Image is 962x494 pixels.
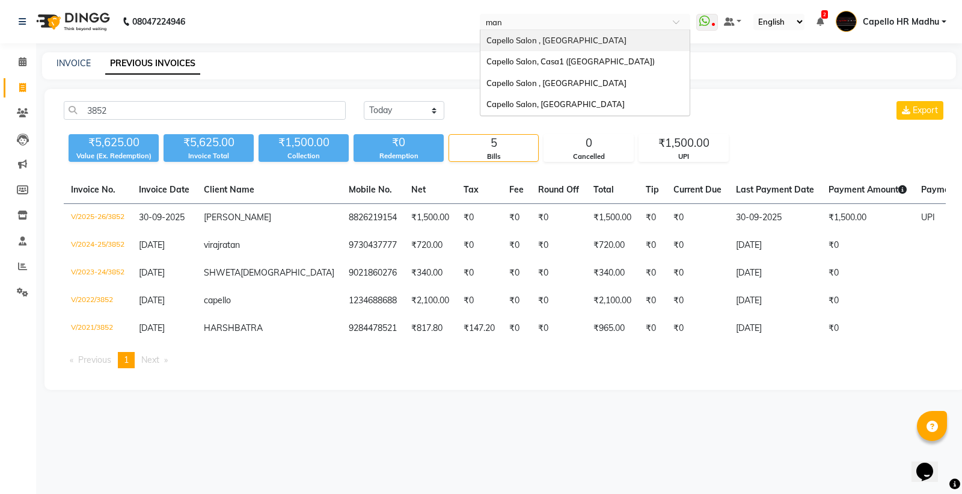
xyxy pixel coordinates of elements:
td: ₹0 [456,204,502,232]
td: ₹0 [639,259,666,287]
a: 2 [816,16,824,27]
div: ₹5,625.00 [69,134,159,151]
td: ₹720.00 [586,232,639,259]
span: 2 [821,10,828,19]
td: [DATE] [729,232,821,259]
td: ₹0 [456,287,502,315]
span: Last Payment Date [736,184,814,195]
td: ₹0 [531,259,586,287]
td: ₹0 [531,204,586,232]
span: Next [141,354,159,365]
td: V/2021/3852 [64,315,132,342]
span: Capello Salon , [GEOGRAPHIC_DATA] [486,36,627,45]
span: HARSH [204,323,234,333]
td: ₹340.00 [404,259,456,287]
td: ₹0 [456,259,502,287]
span: [DEMOGRAPHIC_DATA] [240,267,334,278]
span: Round Off [538,184,579,195]
div: Collection [259,151,349,161]
td: ₹965.00 [586,315,639,342]
span: SHWETA [204,267,240,278]
span: Total [593,184,614,195]
td: ₹0 [502,232,531,259]
td: ₹0 [456,232,502,259]
td: ₹1,500.00 [821,204,914,232]
td: ₹2,100.00 [404,287,456,315]
span: Capello Salon, [GEOGRAPHIC_DATA] [486,99,625,109]
td: 9021860276 [342,259,404,287]
span: [DATE] [139,323,165,333]
td: ₹817.80 [404,315,456,342]
a: INVOICE [57,58,91,69]
td: ₹0 [639,204,666,232]
td: ₹0 [821,287,914,315]
span: Net [411,184,426,195]
span: Payment Amount [829,184,907,195]
td: ₹0 [639,232,666,259]
td: 9730437777 [342,232,404,259]
td: ₹0 [821,232,914,259]
span: Invoice No. [71,184,115,195]
span: Tip [646,184,659,195]
span: ratan [219,239,240,250]
td: ₹1,500.00 [586,204,639,232]
td: ₹0 [502,204,531,232]
span: [DATE] [139,239,165,250]
input: Search by Name/Mobile/Email/Invoice No [64,101,346,120]
td: ₹0 [639,315,666,342]
td: ₹720.00 [404,232,456,259]
div: ₹5,625.00 [164,134,254,151]
div: Invoice Total [164,151,254,161]
span: [DATE] [139,267,165,278]
td: ₹340.00 [586,259,639,287]
span: Previous [78,354,111,365]
span: Capello HR Madhu [863,16,939,28]
div: ₹1,500.00 [639,135,728,152]
div: 5 [449,135,538,152]
td: ₹1,500.00 [404,204,456,232]
td: V/2023-24/3852 [64,259,132,287]
td: ₹2,100.00 [586,287,639,315]
td: ₹0 [531,287,586,315]
div: 0 [544,135,633,152]
b: 08047224946 [132,5,185,39]
div: ₹0 [354,134,444,151]
td: [DATE] [729,259,821,287]
img: Capello HR Madhu [836,11,857,32]
td: [DATE] [729,315,821,342]
ng-dropdown-panel: Options list [480,29,690,116]
a: PREVIOUS INVOICES [105,53,200,75]
div: Value (Ex. Redemption) [69,151,159,161]
span: Fee [509,184,524,195]
span: Mobile No. [349,184,392,195]
td: ₹0 [666,259,729,287]
span: Tax [464,184,479,195]
span: 30-09-2025 [139,212,185,223]
td: 8826219154 [342,204,404,232]
td: V/2024-25/3852 [64,232,132,259]
span: UPI [921,212,935,223]
td: ₹0 [502,315,531,342]
td: ₹0 [666,315,729,342]
td: ₹0 [502,287,531,315]
span: Client Name [204,184,254,195]
span: BATRA [234,323,263,333]
span: Export [913,105,938,116]
iframe: chat widget [911,446,950,482]
td: ₹0 [666,287,729,315]
td: 30-09-2025 [729,204,821,232]
td: ₹0 [666,204,729,232]
td: ₹0 [531,232,586,259]
span: [PERSON_NAME] [204,212,271,223]
div: UPI [639,152,728,162]
span: Capello Salon, Casa1 ([GEOGRAPHIC_DATA]) [486,57,655,66]
span: Current Due [673,184,721,195]
td: 1234688688 [342,287,404,315]
td: ₹0 [821,259,914,287]
td: V/2022/3852 [64,287,132,315]
span: Invoice Date [139,184,189,195]
div: Redemption [354,151,444,161]
td: ₹0 [502,259,531,287]
td: ₹0 [666,232,729,259]
td: ₹0 [639,287,666,315]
